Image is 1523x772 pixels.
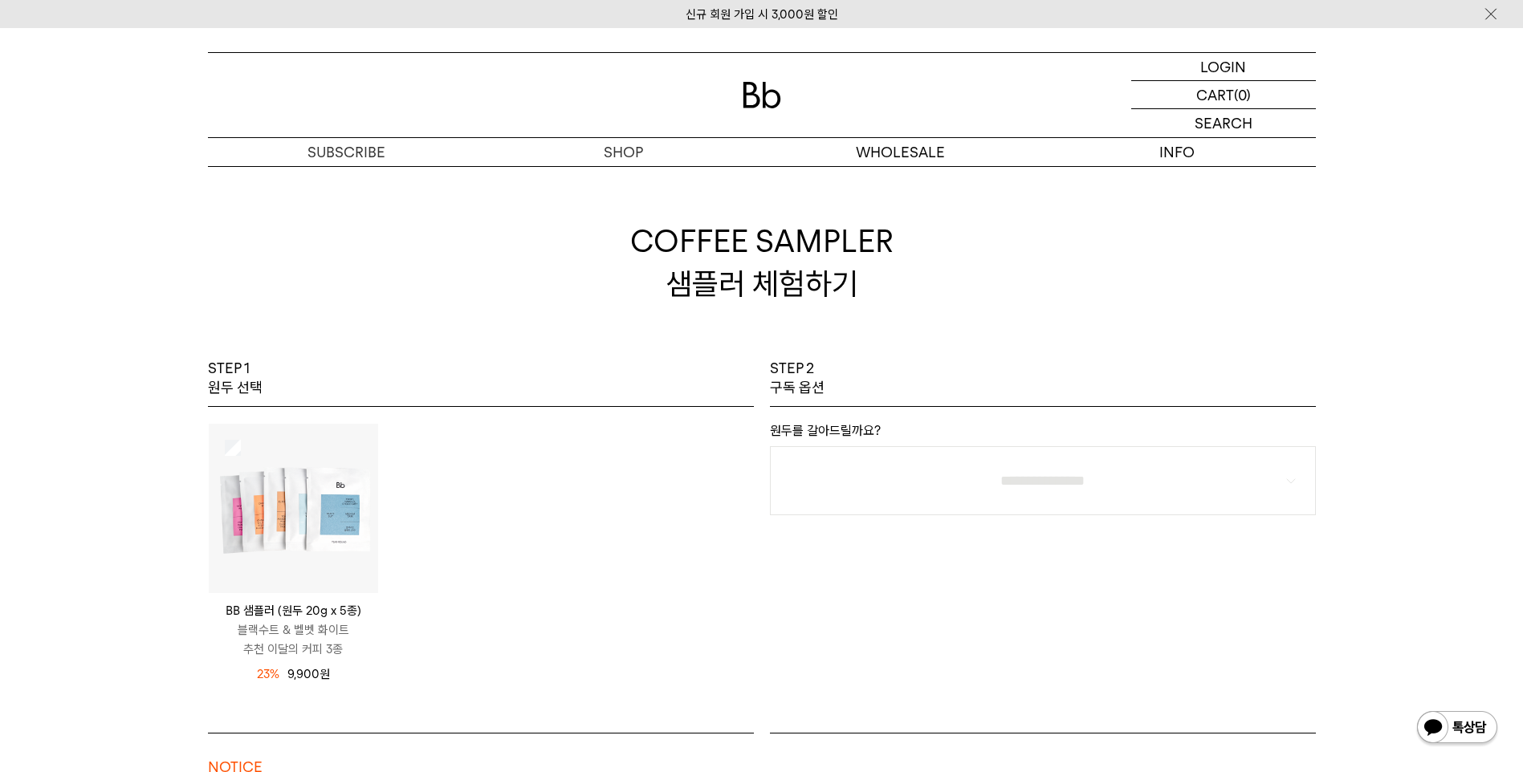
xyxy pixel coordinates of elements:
p: (0) [1234,81,1251,108]
a: 신규 회원 가입 시 3,000원 할인 [686,7,838,22]
p: WHOLESALE [762,138,1039,166]
a: SUBSCRIBE [208,138,485,166]
p: STEP 1 원두 선택 [208,359,263,398]
p: BB 샘플러 (원두 20g x 5종) [209,601,378,620]
p: INFO [1039,138,1316,166]
a: LOGIN [1131,53,1316,81]
p: LOGIN [1200,53,1246,80]
img: 상품이미지 [209,424,378,593]
span: 원 [320,667,330,681]
p: STEP 2 구독 옵션 [770,359,825,398]
span: 23% [257,664,279,684]
a: SHOP [485,138,762,166]
h2: COFFEE SAMPLER 샘플러 체험하기 [208,166,1316,359]
p: 원두를 갈아드릴까요? [770,423,1316,446]
p: CART [1196,81,1234,108]
p: 블랙수트 & 벨벳 화이트 추천 이달의 커피 3종 [209,620,378,659]
img: 로고 [743,82,781,108]
p: 9,900 [287,664,330,684]
img: 카카오톡 채널 1:1 채팅 버튼 [1415,709,1499,748]
p: SEARCH [1195,109,1252,137]
a: CART (0) [1131,81,1316,109]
